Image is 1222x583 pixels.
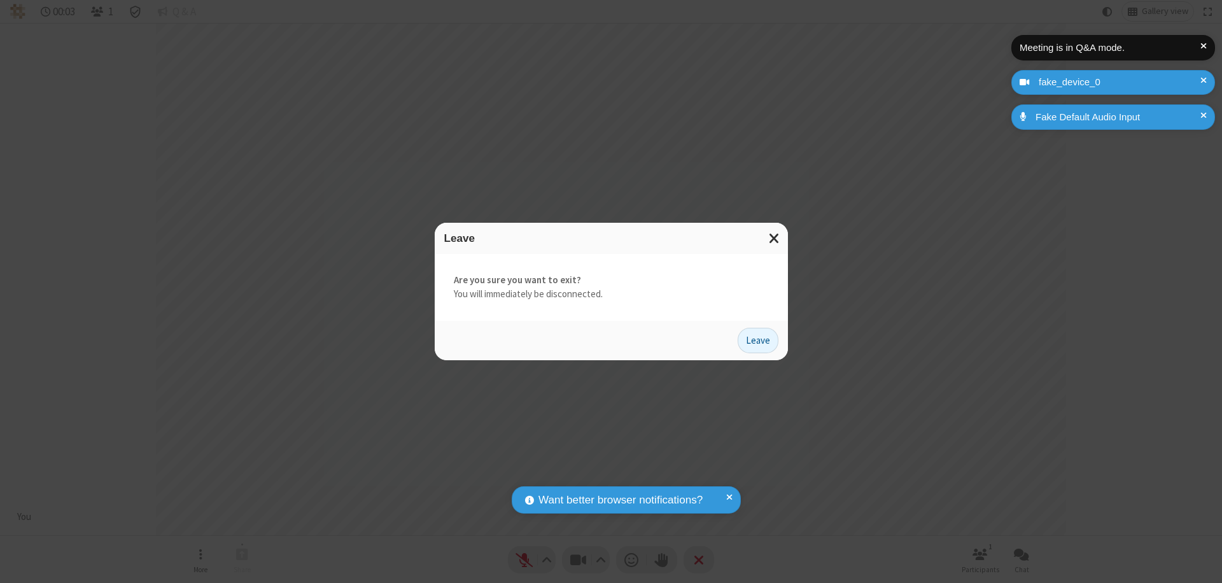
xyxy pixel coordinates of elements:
div: Meeting is in Q&A mode. [1020,41,1200,55]
div: fake_device_0 [1034,75,1205,90]
strong: Are you sure you want to exit? [454,273,769,288]
h3: Leave [444,232,778,244]
span: Want better browser notifications? [538,492,703,509]
div: Fake Default Audio Input [1031,110,1205,125]
button: Close modal [761,223,788,254]
div: You will immediately be disconnected. [435,254,788,321]
button: Leave [738,328,778,353]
